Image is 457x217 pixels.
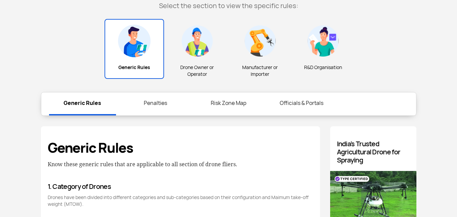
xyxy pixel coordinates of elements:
span: R&D Organisation [296,64,350,71]
span: Generic Rules [108,64,161,71]
p: Know these generic rules that are applicable to all section of drone fliers. [48,159,313,169]
img: Manufacturer or Importer [244,25,276,57]
a: Officials & Portals [268,92,335,114]
a: Penalties [122,92,189,114]
img: Generic Rules [118,25,151,57]
a: Generic Rules [49,92,116,115]
img: R&D Organisation [307,25,339,57]
a: Risk Zone Map [195,92,262,114]
h3: Generic Rules [48,140,313,156]
img: Drone Owner or <br/> Operator [181,25,213,57]
span: Drone Owner or Operator [170,64,225,78]
h4: India’s Trusted Agricultural Drone for Spraying [337,140,410,164]
span: Manufacturer or Importer [233,64,288,78]
h4: 1. Category of Drones [48,182,313,191]
p: Drones have been divided into different categories and sub-categories based on their configuratio... [48,194,313,208]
